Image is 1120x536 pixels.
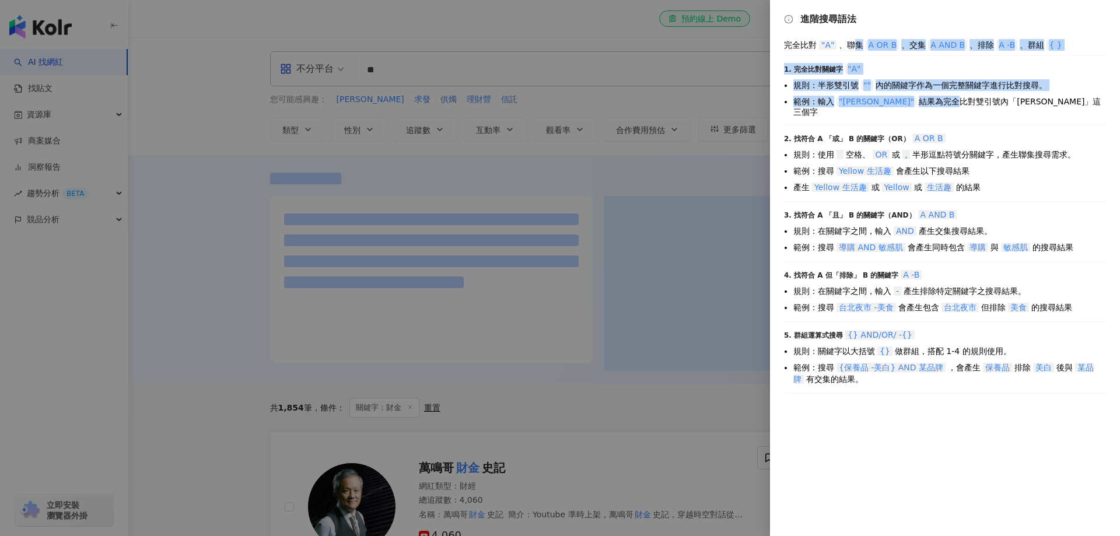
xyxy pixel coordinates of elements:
span: , [902,150,909,159]
span: {保養品 -美白} AND 某品牌 [836,363,946,372]
li: 規則：關鍵字以大括號 做群組，搭配 1-4 的規則使用。 [793,345,1106,357]
span: A -B [996,40,1017,50]
span: 美食 [1008,303,1029,312]
li: 範例：輸入 結果為完全比對雙引號內「[PERSON_NAME]」這三個字 [793,96,1106,117]
li: 規則：使用 空格、 或 半形逗點符號分關鍵字，產生聯集搜尋需求。 [793,149,1106,160]
span: 敏感肌 [1001,243,1030,252]
li: 規則：半形雙引號 內的關鍵字作為一個完整關鍵字進行比對搜尋。 [793,79,1106,91]
span: "A" [819,40,836,50]
span: Yellow [882,183,912,192]
span: {} AND/OR/ -{} [845,330,915,339]
li: 規則：在關鍵字之間，輸入 產生排除特定關鍵字之搜尋結果。 [793,285,1106,297]
span: - [894,286,901,296]
span: "A" [845,64,863,73]
span: "" [861,80,873,90]
span: A OR B [866,40,899,50]
span: 導購 AND 敏感肌 [836,243,905,252]
span: 導購 [967,243,988,252]
span: AND [894,226,916,236]
div: 2. 找符合 A 「或」 B 的關鍵字（OR） [784,132,1106,144]
div: 1. 完全比對關鍵字 [784,63,1106,75]
li: 範例：搜尋 會產生同時包含 與 的搜尋結果 [793,241,1106,253]
li: 產生 或 或 的結果 [793,181,1106,193]
span: { } [1046,40,1064,50]
li: 規則：在關鍵字之間，輸入 產生交集搜尋結果。 [793,225,1106,237]
span: "[PERSON_NAME]" [836,97,916,106]
span: 美白 [1033,363,1054,372]
span: A OR B [912,134,946,143]
li: 範例：搜尋 ，會產生 排除 後與 有交集的結果。 [793,362,1106,385]
span: {} [877,346,892,356]
span: A -B [901,270,922,279]
div: 5. 群組運算式搜尋 [784,329,1106,341]
span: Yellow 生活趣 [836,166,894,176]
div: 4. 找符合 A 但「排除」 B 的關鍵字 [784,269,1106,281]
span: A AND B [918,210,957,219]
span: Yellow 生活趣 [812,183,869,192]
span: 保養品 [983,363,1012,372]
span: 台北夜市 [942,303,979,312]
li: 範例：搜尋 會產生以下搜尋結果 [793,165,1106,177]
span: 生活趣 [925,183,954,192]
div: 進階搜尋語法 [784,14,1106,24]
span: A AND B [928,40,967,50]
li: 範例：搜尋 會產生包含 但排除 的搜尋結果 [793,302,1106,313]
span: OR [873,150,890,159]
span: 台北夜市 -美食 [836,303,896,312]
div: 完全比對 、聯集 、交集 、排除 、群組 [784,39,1106,51]
div: 3. 找符合 A 「且」 B 的關鍵字（AND） [784,209,1106,220]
